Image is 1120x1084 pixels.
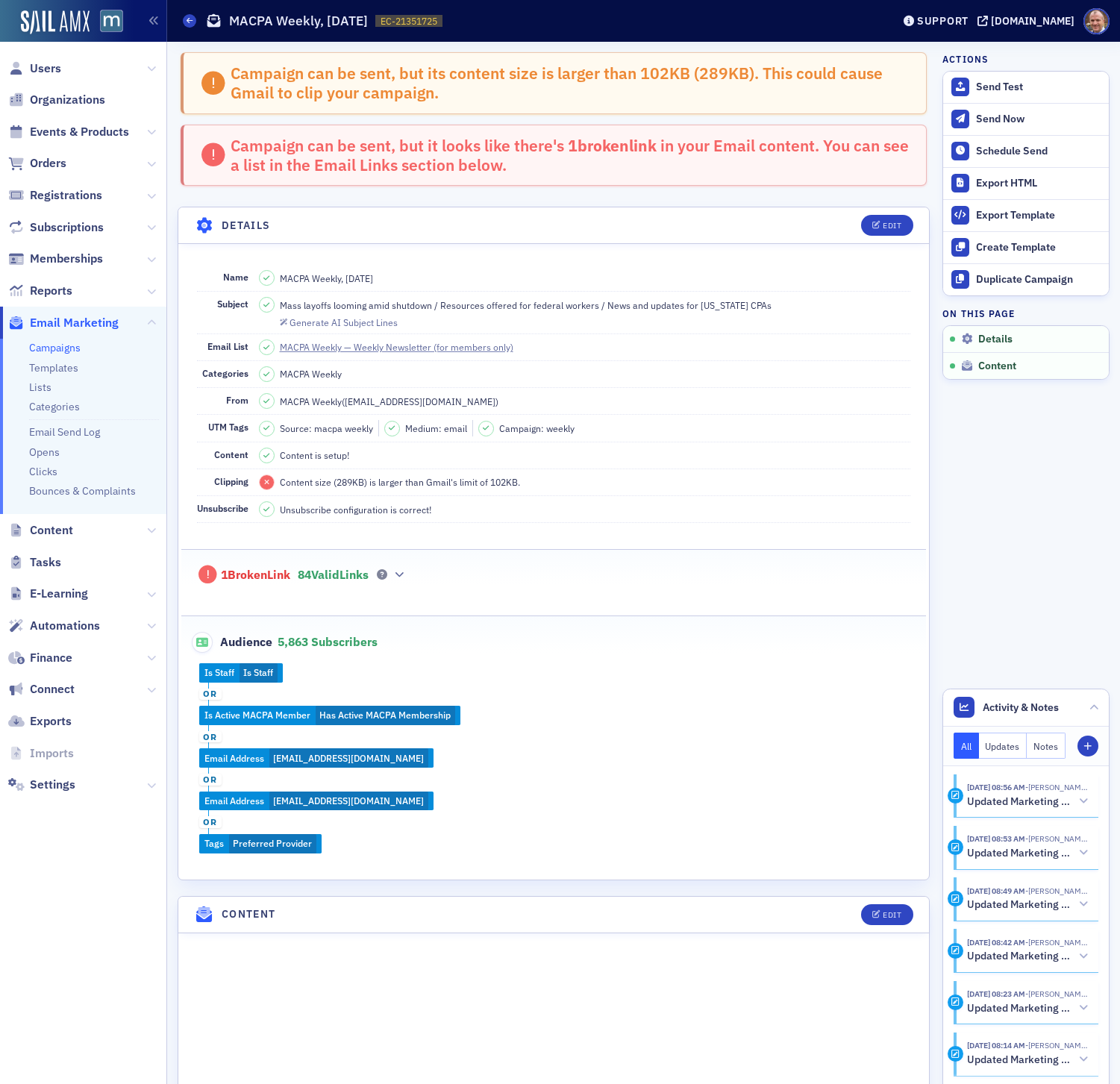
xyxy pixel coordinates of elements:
[298,568,369,583] span: 84 Valid Links
[405,422,467,435] span: Medium: email
[976,209,1101,222] div: Export Template
[967,949,1088,965] button: Updated Marketing platform email campaign: MACPA Weekly, [DATE]
[280,422,373,435] span: Source: macpa weekly
[8,586,88,602] a: E-Learning
[943,199,1109,231] a: Export Template
[280,314,398,328] button: Generate AI Subject Lines
[861,904,913,925] button: Edit
[208,421,248,433] span: UTM Tags
[943,72,1109,103] button: Send Test
[280,448,349,462] span: Content is setup!
[967,1040,1025,1050] time: 10/3/2025 08:14 AM
[967,794,1088,809] button: Updated Marketing platform email campaign: MACPA Weekly, [DATE]
[8,155,66,172] a: Orders
[8,219,104,236] a: Subscriptions
[290,319,398,327] div: Generate AI Subject Lines
[976,145,1101,158] div: Schedule Send
[29,465,57,478] a: Clicks
[967,937,1025,947] time: 10/3/2025 08:42 AM
[30,187,102,204] span: Registrations
[30,650,72,666] span: Finance
[231,136,910,175] div: Campaign can be sent, but it looks like there's in your Email content. You can see a list in the ...
[978,360,1016,373] span: Content
[90,10,123,35] a: View Homepage
[948,994,963,1010] div: Activity
[8,283,72,299] a: Reports
[30,283,72,299] span: Reports
[222,906,276,922] h4: Content
[8,522,73,539] a: Content
[29,425,100,439] a: Email Send Log
[967,1053,1074,1067] h5: Updated Marketing platform email campaign: MACPA Weekly, [DATE]
[30,522,73,539] span: Content
[967,1002,1074,1015] h5: Updated Marketing platform email campaign: MACPA Weekly, [DATE]
[991,14,1074,28] div: [DOMAIN_NAME]
[30,554,61,571] span: Tasks
[948,1046,963,1062] div: Activity
[983,700,1059,715] span: Activity & Notes
[943,263,1109,295] button: Duplicate Campaign
[8,251,103,267] a: Memberships
[1025,886,1088,896] span: Bill Sheridan
[1025,937,1088,947] span: Bill Sheridan
[280,503,431,516] span: Unsubscribe configuration is correct!
[278,634,378,649] span: 5,863 Subscribers
[214,475,248,487] span: Clipping
[30,251,103,267] span: Memberships
[29,361,78,375] a: Templates
[29,484,136,498] a: Bounces & Complaints
[967,989,1025,999] time: 10/3/2025 08:23 AM
[948,788,963,803] div: Activity
[967,898,1074,912] h5: Updated Marketing platform email campaign: MACPA Weekly, [DATE]
[30,219,104,236] span: Subscriptions
[967,897,1088,912] button: Updated Marketing platform email campaign: MACPA Weekly, [DATE]
[231,63,910,103] div: Campaign can be sent, but its content size is larger than 102KB ( 289 KB). This could cause Gmail...
[1025,989,1088,999] span: Bill Sheridan
[967,847,1074,860] h5: Updated Marketing platform email campaign: MACPA Weekly, [DATE]
[943,167,1109,199] a: Export HTML
[207,340,248,352] span: Email List
[8,618,100,634] a: Automations
[976,177,1101,190] div: Export HTML
[30,315,119,331] span: Email Marketing
[954,733,979,759] button: All
[29,380,51,394] a: Lists
[948,943,963,959] div: Activity
[30,92,105,108] span: Organizations
[976,273,1101,286] div: Duplicate Campaign
[967,845,1088,861] button: Updated Marketing platform email campaign: MACPA Weekly, [DATE]
[948,891,963,906] div: Activity
[202,367,248,379] span: Categories
[381,15,437,28] span: EC-21351725
[942,52,989,66] h4: Actions
[8,124,129,140] a: Events & Products
[1027,733,1066,759] button: Notes
[221,568,290,583] span: 1 Broken Link
[8,650,72,666] a: Finance
[8,92,105,108] a: Organizations
[976,113,1101,126] div: Send Now
[226,394,248,406] span: From
[30,586,88,602] span: E-Learning
[30,681,75,698] span: Connect
[979,733,1027,759] button: Updates
[967,1000,1088,1016] button: Updated Marketing platform email campaign: MACPA Weekly, [DATE]
[29,341,81,354] a: Campaigns
[280,367,342,380] div: MACPA Weekly
[967,782,1025,792] time: 10/3/2025 08:56 AM
[8,681,75,698] a: Connect
[280,298,772,312] span: Mass layoffs looming amid shutdown / Resources offered for federal workers / News and updates for...
[21,10,90,34] img: SailAMX
[943,135,1109,167] button: Schedule Send
[976,241,1101,254] div: Create Template
[223,271,248,283] span: Name
[499,422,575,435] span: Campaign: weekly
[100,10,123,33] img: SailAMX
[280,475,520,489] span: Content size (289KB) is larger than Gmail's limit of 102KB.
[883,222,901,230] div: Edit
[948,839,963,855] div: Activity
[8,315,119,331] a: Email Marketing
[977,16,1080,26] button: [DOMAIN_NAME]
[883,911,901,919] div: Edit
